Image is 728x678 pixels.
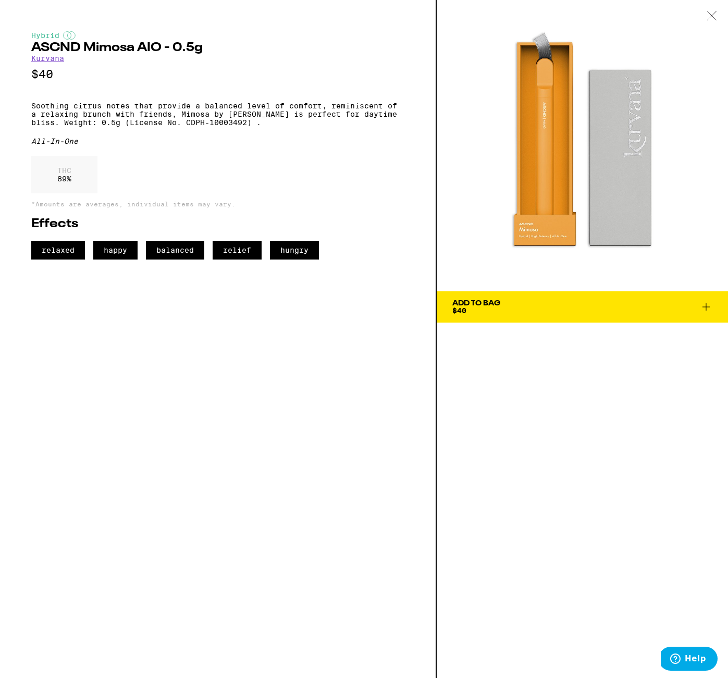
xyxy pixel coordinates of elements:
[63,31,76,40] img: hybridColor.svg
[213,241,262,260] span: relief
[57,166,71,175] p: THC
[270,241,319,260] span: hungry
[31,241,85,260] span: relaxed
[31,102,404,127] p: Soothing citrus notes that provide a balanced level of comfort, reminiscent of a relaxing brunch ...
[31,68,404,81] p: $40
[31,156,97,193] div: 89 %
[452,300,500,307] div: Add To Bag
[31,31,404,40] div: Hybrid
[31,54,64,63] a: Kurvana
[146,241,204,260] span: balanced
[31,218,404,230] h2: Effects
[661,647,718,673] iframe: Opens a widget where you can find more information
[452,306,466,315] span: $40
[31,137,404,145] div: All-In-One
[31,42,404,54] h2: ASCND Mimosa AIO - 0.5g
[93,241,138,260] span: happy
[31,201,404,207] p: *Amounts are averages, individual items may vary.
[437,291,728,323] button: Add To Bag$40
